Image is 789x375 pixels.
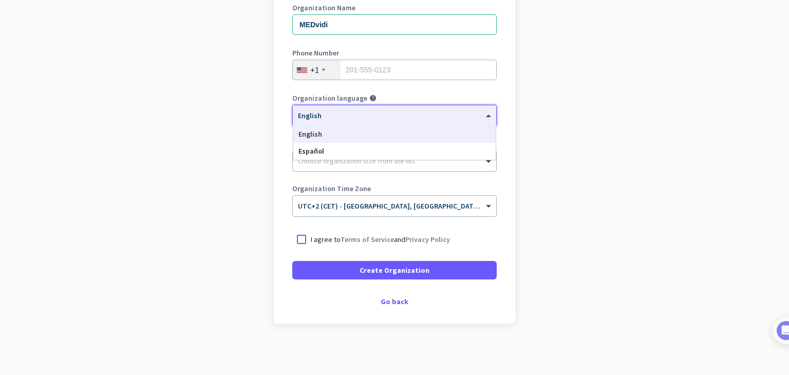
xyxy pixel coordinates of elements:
a: Privacy Policy [405,235,450,244]
a: Terms of Service [341,235,394,244]
div: Go back [292,298,497,305]
p: I agree to and [311,234,450,245]
span: English [298,129,322,139]
input: What is the name of your organization? [292,14,497,35]
label: Organization Time Zone [292,185,497,192]
span: Create Organization [360,265,429,275]
div: +1 [310,65,319,75]
div: Options List [293,126,496,160]
label: Organization language [292,95,367,102]
i: help [369,95,377,102]
input: 201-555-0123 [292,60,497,80]
label: Organization Size (Optional) [292,140,497,147]
label: Organization Name [292,4,497,11]
label: Phone Number [292,49,497,57]
button: Create Organization [292,261,497,279]
span: Español [298,146,324,156]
